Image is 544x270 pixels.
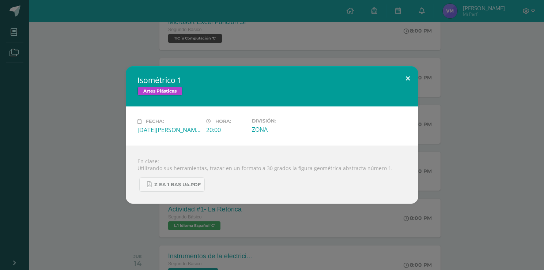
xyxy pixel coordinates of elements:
[215,119,231,124] span: Hora:
[206,126,246,134] div: 20:00
[139,177,205,192] a: Z eA 1 Bas U4.pdf
[154,182,201,188] span: Z eA 1 Bas U4.pdf
[252,125,315,134] div: ZONA
[137,75,407,85] h2: Isométrico 1
[137,126,200,134] div: [DATE][PERSON_NAME]
[126,146,418,204] div: En clase: Utilizando sus herramientas, trazar en un formato a 30 grados la figura geométrica abst...
[137,87,182,95] span: Artes Plásticas
[146,119,164,124] span: Fecha:
[252,118,315,124] label: División:
[397,66,418,91] button: Close (Esc)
